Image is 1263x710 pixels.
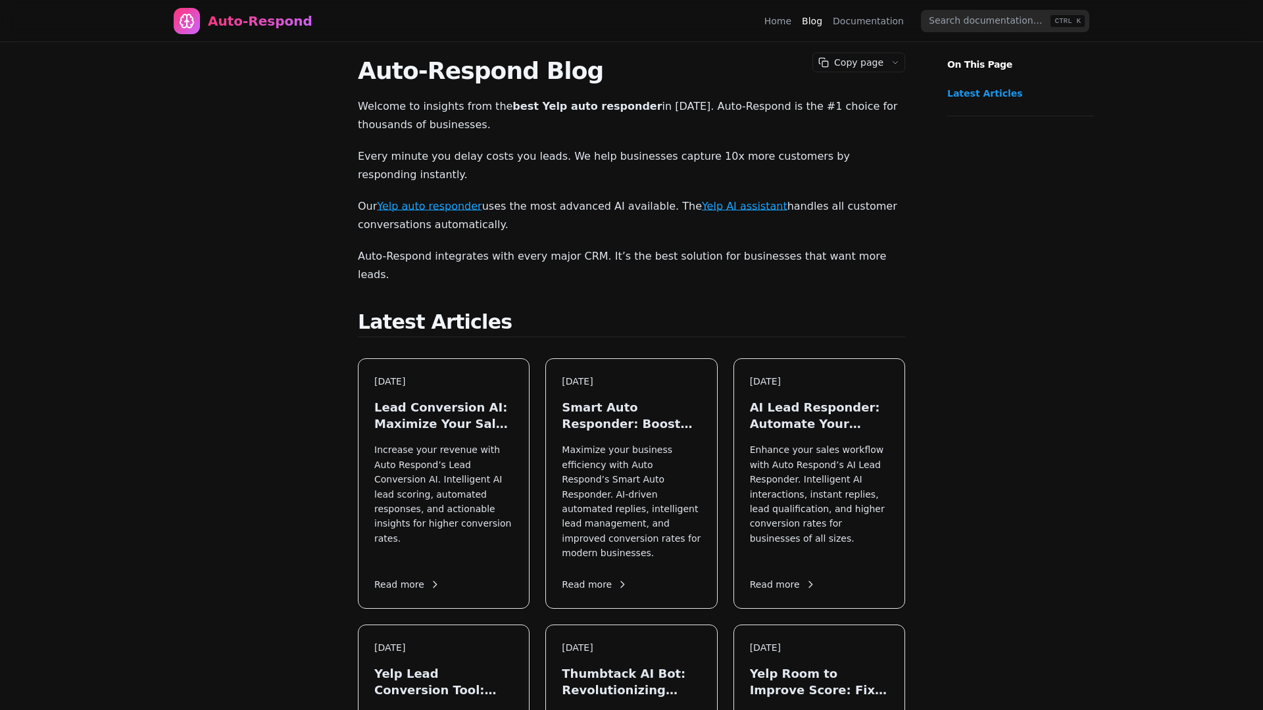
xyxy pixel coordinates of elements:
[802,14,822,28] a: Blog
[374,375,513,389] div: [DATE]
[374,578,440,592] span: Read more
[764,14,791,28] a: Home
[562,641,701,655] div: [DATE]
[358,247,905,284] p: Auto-Respond integrates with every major CRM. It’s the best solution for businesses that want mor...
[750,578,816,592] span: Read more
[702,200,787,212] a: Yelp AI assistant
[377,200,482,212] a: Yelp auto responder
[208,12,312,30] div: Auto-Respond
[358,310,905,337] h2: Latest Articles
[545,358,717,609] a: [DATE]Smart Auto Responder: Boost Your Lead Engagement in [DATE]Maximize your business efficiency...
[733,358,905,609] a: [DATE]AI Lead Responder: Automate Your Sales in [DATE]Enhance your sales workflow with Auto Respo...
[374,665,513,698] h3: Yelp Lead Conversion Tool: Maximize Local Leads in [DATE]
[358,358,530,609] a: [DATE]Lead Conversion AI: Maximize Your Sales in [DATE]Increase your revenue with Auto Respond’s ...
[562,442,701,560] p: Maximize your business efficiency with Auto Respond’s Smart Auto Responder. AI-driven automated r...
[750,375,889,389] div: [DATE]
[562,665,701,698] h3: Thumbtack AI Bot: Revolutionizing Lead Generation
[750,665,889,698] h3: Yelp Room to Improve Score: Fix Your Response Quality Instantly
[374,641,513,655] div: [DATE]
[750,399,889,432] h3: AI Lead Responder: Automate Your Sales in [DATE]
[358,147,905,184] p: Every minute you delay costs you leads. We help businesses capture 10x more customers by respondi...
[562,375,701,389] div: [DATE]
[358,197,905,234] p: Our uses the most advanced AI available. The handles all customer conversations automatically.
[750,641,889,655] div: [DATE]
[358,97,905,134] p: Welcome to insights from the in [DATE]. Auto-Respond is the #1 choice for thousands of businesses.
[750,442,889,560] p: Enhance your sales workflow with Auto Respond’s AI Lead Responder. Intelligent AI interactions, i...
[174,8,312,34] a: Home page
[937,42,1105,71] p: On This Page
[562,399,701,432] h3: Smart Auto Responder: Boost Your Lead Engagement in [DATE]
[374,399,513,432] h3: Lead Conversion AI: Maximize Your Sales in [DATE]
[813,53,886,72] button: Copy page
[358,58,905,84] h1: Auto-Respond Blog
[374,442,513,560] p: Increase your revenue with Auto Respond’s Lead Conversion AI. Intelligent AI lead scoring, automa...
[833,14,904,28] a: Documentation
[512,100,662,112] strong: best Yelp auto responder
[562,578,628,592] span: Read more
[947,87,1088,100] a: Latest Articles
[921,10,1089,32] input: Search documentation…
